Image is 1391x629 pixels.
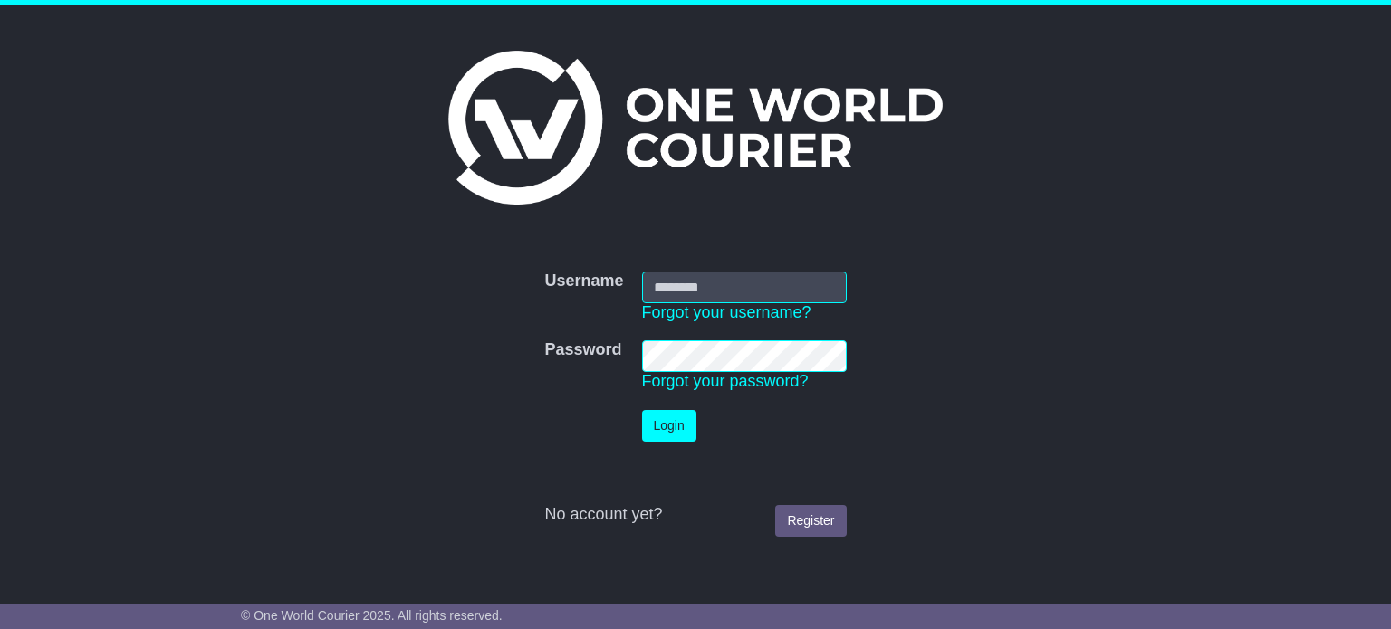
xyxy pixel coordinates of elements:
[642,303,811,321] a: Forgot your username?
[642,372,809,390] a: Forgot your password?
[642,410,696,442] button: Login
[775,505,846,537] a: Register
[448,51,943,205] img: One World
[544,505,846,525] div: No account yet?
[544,340,621,360] label: Password
[241,608,503,623] span: © One World Courier 2025. All rights reserved.
[544,272,623,291] label: Username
